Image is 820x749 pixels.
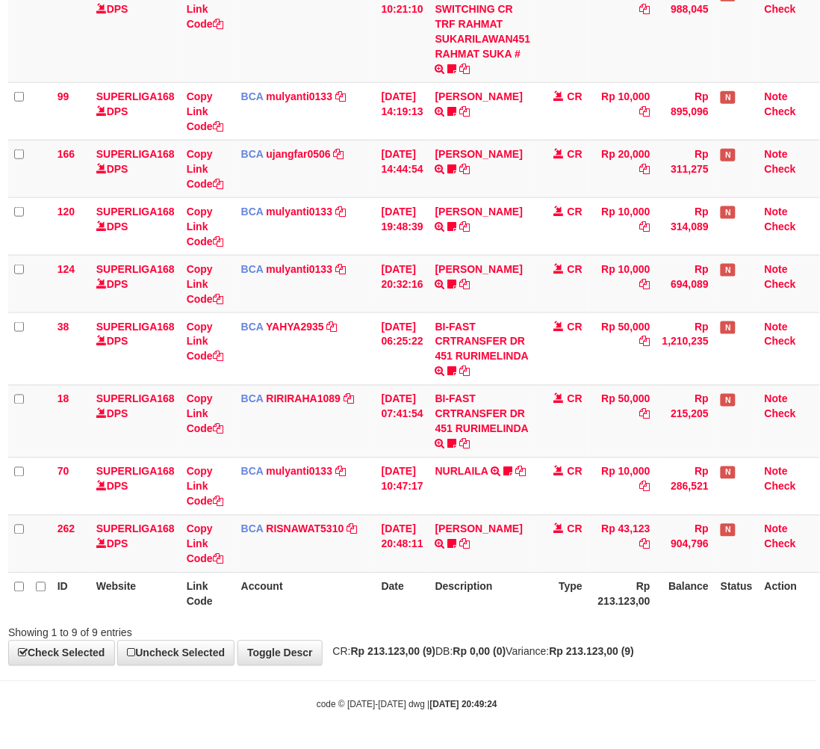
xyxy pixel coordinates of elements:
[640,538,650,550] a: Copy Rp 43,123 to clipboard
[435,90,523,102] a: [PERSON_NAME]
[376,312,429,385] td: [DATE] 06:25:22
[721,264,736,277] span: Has Note
[765,105,796,117] a: Check
[96,466,175,478] a: SUPERLIGA168
[8,641,115,666] a: Check Selected
[536,573,588,615] th: Type
[267,206,333,218] a: mulyanti0133
[588,197,656,255] td: Rp 10,000
[759,573,820,615] th: Action
[376,385,429,457] td: [DATE] 07:41:54
[721,321,736,334] span: Has Note
[187,263,223,305] a: Copy Link Code
[335,90,346,102] a: Copy mulyanti0133 to clipboard
[376,140,429,197] td: [DATE] 14:44:54
[640,336,650,348] a: Copy Rp 50,000 to clipboard
[765,408,796,420] a: Check
[90,573,181,615] th: Website
[334,148,344,160] a: Copy ujangfar0506 to clipboard
[765,278,796,290] a: Check
[460,105,470,117] a: Copy MUHAMMAD REZA to clipboard
[550,646,635,658] strong: Rp 213.123,00 (9)
[58,466,69,478] span: 70
[376,573,429,615] th: Date
[96,393,175,405] a: SUPERLIGA168
[640,105,650,117] a: Copy Rp 10,000 to clipboard
[588,82,656,140] td: Rp 10,000
[187,321,223,363] a: Copy Link Code
[765,221,796,232] a: Check
[90,457,181,515] td: DPS
[58,90,69,102] span: 99
[765,481,796,493] a: Check
[344,393,354,405] a: Copy RIRIRAHA1089 to clipboard
[765,206,788,218] a: Note
[568,466,583,478] span: CR
[90,515,181,573] td: DPS
[326,646,635,658] span: CR: DB: Variance:
[241,263,264,275] span: BCA
[187,393,223,435] a: Copy Link Code
[241,148,264,160] span: BCA
[588,255,656,312] td: Rp 10,000
[568,206,583,218] span: CR
[376,515,429,573] td: [DATE] 20:48:11
[588,515,656,573] td: Rp 43,123
[588,312,656,385] td: Rp 50,000
[347,523,357,535] a: Copy RISNAWAT5310 to clipboard
[237,641,323,666] a: Toggle Descr
[8,620,328,641] div: Showing 1 to 9 of 9 entries
[267,90,333,102] a: mulyanti0133
[429,312,537,385] td: BI-FAST CRTRANSFER DR 451 RURIMELINDA
[568,263,583,275] span: CR
[96,321,175,333] a: SUPERLIGA168
[435,148,523,160] a: [PERSON_NAME]
[765,336,796,348] a: Check
[765,163,796,175] a: Check
[117,641,234,666] a: Uncheck Selected
[765,3,796,15] a: Check
[460,63,470,75] a: Copy # SWITCHING CR SWITCHING CR TRF RAHMAT SUKARILAWAN451 RAHMAT SUKA # to clipboard
[568,90,583,102] span: CR
[187,206,223,247] a: Copy Link Code
[96,523,175,535] a: SUPERLIGA168
[376,457,429,515] td: [DATE] 10:47:17
[241,206,264,218] span: BCA
[765,90,788,102] a: Note
[588,385,656,457] td: Rp 50,000
[640,408,650,420] a: Copy Rp 50,000 to clipboard
[376,255,429,312] td: [DATE] 20:32:16
[435,263,523,275] a: [PERSON_NAME]
[460,221,470,232] a: Copy AKBAR SAPUTR to clipboard
[765,538,796,550] a: Check
[187,90,223,132] a: Copy Link Code
[656,385,715,457] td: Rp 215,205
[721,466,736,479] span: Has Note
[656,197,715,255] td: Rp 314,089
[58,206,75,218] span: 120
[241,523,264,535] span: BCA
[460,366,470,377] a: Copy BI-FAST CRTRANSFER DR 451 RURIMELINDA to clipboard
[351,646,436,658] strong: Rp 213.123,00 (9)
[90,385,181,457] td: DPS
[267,148,331,160] a: ujangfar0506
[327,321,338,333] a: Copy YAHYA2935 to clipboard
[721,524,736,537] span: Has Note
[376,197,429,255] td: [DATE] 19:48:39
[241,466,264,478] span: BCA
[640,163,650,175] a: Copy Rp 20,000 to clipboard
[96,263,175,275] a: SUPERLIGA168
[58,523,75,535] span: 262
[58,321,69,333] span: 38
[656,457,715,515] td: Rp 286,521
[187,523,223,565] a: Copy Link Code
[96,90,175,102] a: SUPERLIGA168
[58,393,69,405] span: 18
[765,263,788,275] a: Note
[90,140,181,197] td: DPS
[241,393,264,405] span: BCA
[429,573,537,615] th: Description
[715,573,759,615] th: Status
[721,91,736,104] span: Has Note
[656,573,715,615] th: Balance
